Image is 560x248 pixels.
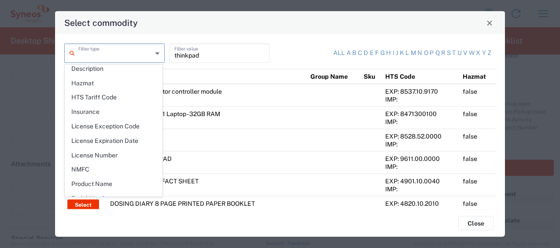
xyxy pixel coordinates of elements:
[411,49,416,58] a: m
[352,49,356,58] a: b
[393,49,394,58] a: i
[435,49,440,58] a: q
[457,49,462,58] a: u
[385,88,457,95] div: EXP: 8537.10.9170
[107,69,308,84] th: Product Name
[65,134,162,148] span: License Expiration Date
[107,129,308,151] td: 27" LED monitor
[346,49,351,58] a: a
[460,84,496,107] td: false
[447,49,451,58] a: s
[396,49,398,58] a: j
[460,174,496,196] td: false
[107,196,308,219] td: DOSING DIARY 8 PAGE PRINTED PAPER BOOKLET
[380,49,385,58] a: g
[107,151,308,174] td: STAMP AND INK PAD
[375,49,379,58] a: f
[424,49,428,58] a: o
[385,110,457,118] div: EXP: 8471300100
[307,69,361,84] th: Group Name
[364,49,368,58] a: d
[65,91,162,104] span: HTS Tariff Code
[405,49,409,58] a: l
[463,49,467,58] a: v
[385,163,457,171] div: IMP:
[458,216,494,230] button: Close
[482,49,486,58] a: y
[417,49,422,58] a: n
[385,177,457,185] div: EXP: 4901.10.0040
[65,105,162,119] span: Insurance
[386,49,391,58] a: h
[65,77,162,90] span: Hazmat
[385,185,457,193] div: IMP:
[361,69,382,84] th: Sku
[107,106,308,129] td: ThinkPad P16 Gen 1 Laptop - 32GB RAM
[385,118,457,126] div: IMP:
[385,200,457,208] div: EXP: 4820.10.2010
[460,106,496,129] td: false
[385,132,457,140] div: EXP: 8528.52.0000
[67,200,99,210] button: Select
[358,49,362,58] a: c
[65,177,162,191] span: Product Name
[65,192,162,205] span: Serial Number
[385,208,457,215] div: IMP:
[385,140,457,148] div: IMP:
[400,49,404,58] a: k
[460,69,496,84] th: Hazmat
[385,95,457,103] div: IMP:
[370,49,374,58] a: e
[107,84,308,107] td: Two position actuator controller module
[107,174,308,196] td: [MEDICAL_DATA] FACT SHEET
[65,62,162,76] span: Description
[430,49,434,58] a: p
[65,149,162,162] span: License Number
[460,129,496,151] td: false
[382,69,460,84] th: HTS Code
[385,155,457,163] div: EXP: 9611.00.0000
[64,16,138,29] h4: Select commodity
[441,49,445,58] a: r
[452,49,456,58] a: t
[487,49,491,58] a: z
[65,120,162,133] span: License Exception Code
[65,163,162,176] span: NMFC
[469,49,475,58] a: w
[483,17,496,29] button: Close
[333,49,345,58] a: All
[460,151,496,174] td: false
[476,49,480,58] a: x
[460,196,496,219] td: false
